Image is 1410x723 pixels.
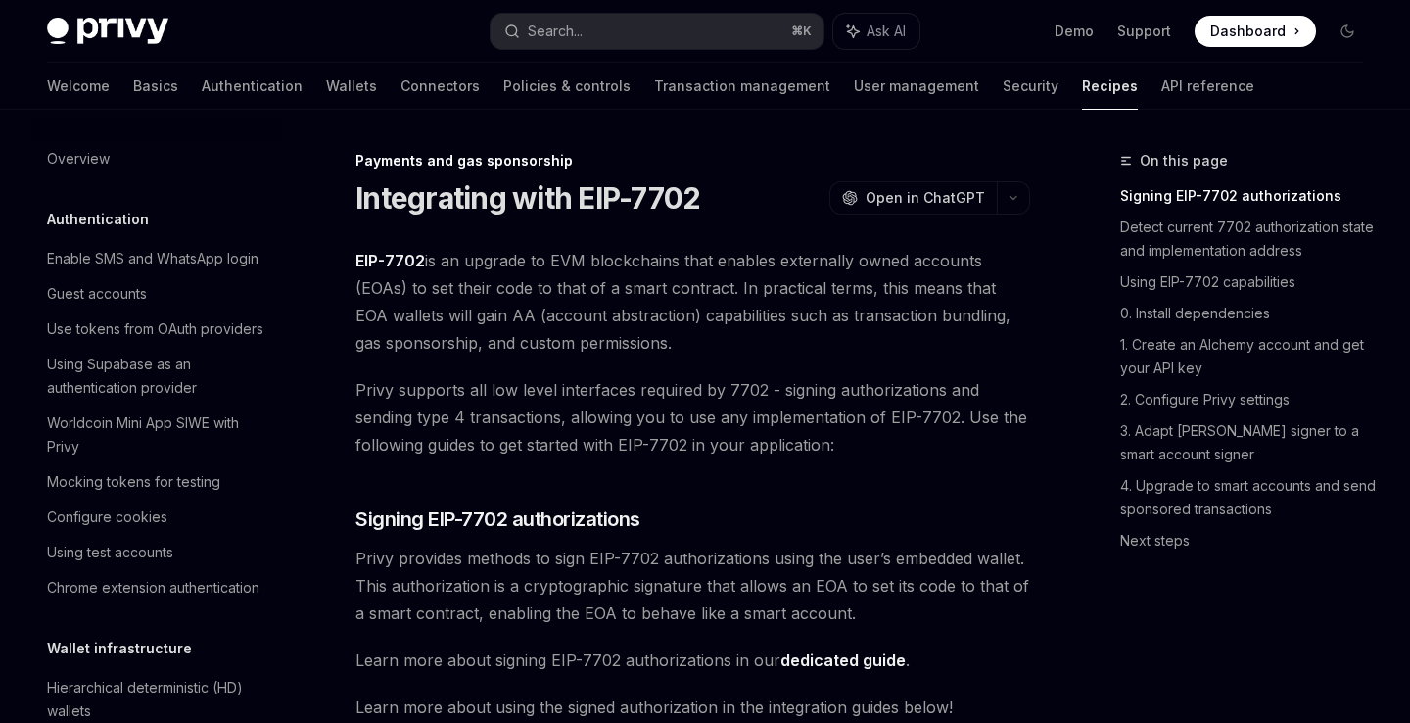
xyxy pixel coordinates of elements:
[31,141,282,176] a: Overview
[1120,298,1379,329] a: 0. Install dependencies
[1210,22,1286,41] span: Dashboard
[355,647,1030,674] span: Learn more about signing EIP-7702 authorizations in our .
[780,651,906,671] a: dedicated guide
[503,63,631,110] a: Policies & controls
[31,535,282,570] a: Using test accounts
[654,63,830,110] a: Transaction management
[791,24,812,39] span: ⌘ K
[355,506,640,533] span: Signing EIP-7702 authorizations
[202,63,303,110] a: Authentication
[1117,22,1171,41] a: Support
[866,188,985,208] span: Open in ChatGPT
[47,411,270,458] div: Worldcoin Mini App SIWE with Privy
[1082,63,1138,110] a: Recipes
[47,282,147,306] div: Guest accounts
[47,208,149,231] h5: Authentication
[31,500,282,535] a: Configure cookies
[1120,415,1379,470] a: 3. Adapt [PERSON_NAME] signer to a smart account signer
[1055,22,1094,41] a: Demo
[355,694,1030,721] span: Learn more about using the signed authorization in the integration guides below!
[31,464,282,500] a: Mocking tokens for testing
[47,353,270,400] div: Using Supabase as an authentication provider
[31,312,282,347] a: Use tokens from OAuth providers
[31,241,282,276] a: Enable SMS and WhatsApp login
[47,18,168,45] img: dark logo
[1195,16,1316,47] a: Dashboard
[491,14,822,49] button: Search...⌘K
[47,317,263,341] div: Use tokens from OAuth providers
[31,347,282,406] a: Using Supabase as an authentication provider
[47,63,110,110] a: Welcome
[854,63,979,110] a: User management
[1120,470,1379,525] a: 4. Upgrade to smart accounts and send sponsored transactions
[355,545,1030,627] span: Privy provides methods to sign EIP-7702 authorizations using the user’s embedded wallet. This aut...
[833,14,919,49] button: Ask AI
[1120,329,1379,384] a: 1. Create an Alchemy account and get your API key
[326,63,377,110] a: Wallets
[31,406,282,464] a: Worldcoin Mini App SIWE with Privy
[47,576,259,600] div: Chrome extension authentication
[355,376,1030,458] span: Privy supports all low level interfaces required by 7702 - signing authorizations and sending typ...
[47,676,270,723] div: Hierarchical deterministic (HD) wallets
[1120,212,1379,266] a: Detect current 7702 authorization state and implementation address
[355,180,700,216] h1: Integrating with EIP-7702
[47,147,110,170] div: Overview
[1120,384,1379,415] a: 2. Configure Privy settings
[1120,266,1379,298] a: Using EIP-7702 capabilities
[1332,16,1363,47] button: Toggle dark mode
[355,247,1030,357] span: is an upgrade to EVM blockchains that enables externally owned accounts (EOAs) to set their code ...
[31,570,282,605] a: Chrome extension authentication
[400,63,480,110] a: Connectors
[47,541,173,564] div: Using test accounts
[1120,525,1379,556] a: Next steps
[47,506,167,529] div: Configure cookies
[47,637,192,660] h5: Wallet infrastructure
[47,247,258,270] div: Enable SMS and WhatsApp login
[528,20,583,43] div: Search...
[867,22,906,41] span: Ask AI
[355,151,1030,170] div: Payments and gas sponsorship
[133,63,178,110] a: Basics
[1003,63,1058,110] a: Security
[47,470,220,494] div: Mocking tokens for testing
[355,251,425,271] a: EIP-7702
[1161,63,1254,110] a: API reference
[1120,180,1379,212] a: Signing EIP-7702 authorizations
[31,276,282,312] a: Guest accounts
[1140,149,1228,172] span: On this page
[829,181,997,215] button: Open in ChatGPT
